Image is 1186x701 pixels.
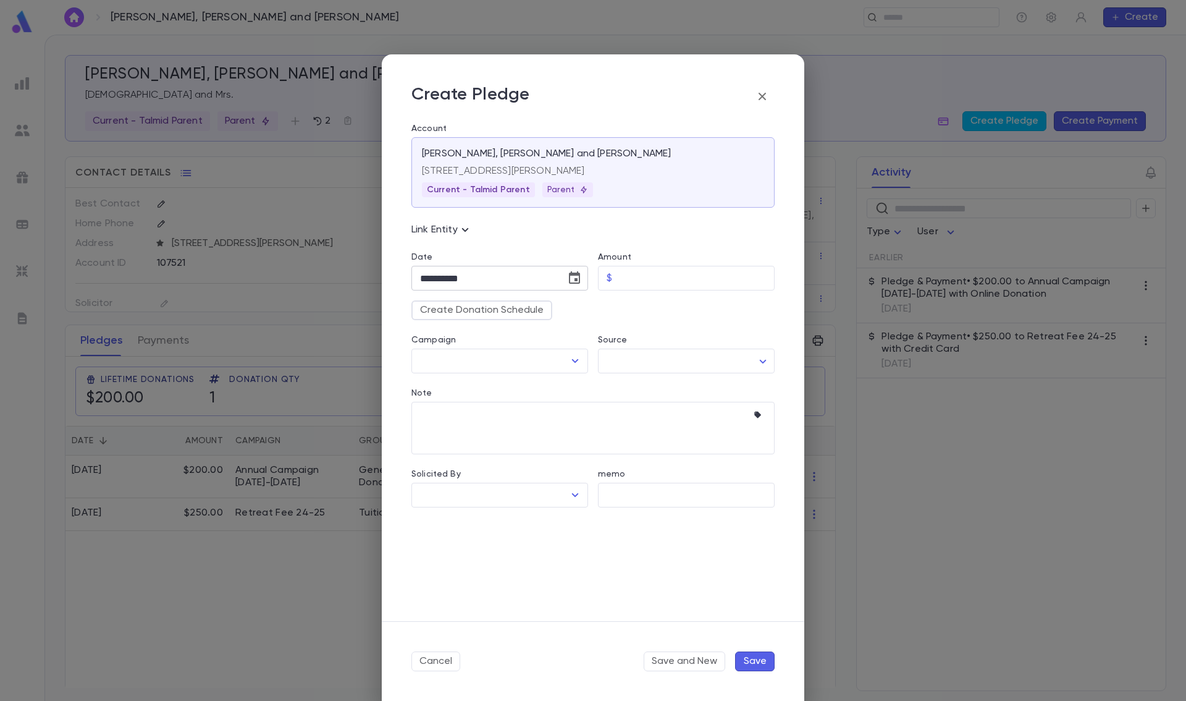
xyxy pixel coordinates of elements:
[598,469,626,479] label: memo
[411,223,473,237] p: Link Entity
[411,252,588,262] label: Date
[411,652,460,671] button: Cancel
[422,165,764,177] p: [STREET_ADDRESS][PERSON_NAME]
[735,652,775,671] button: Save
[411,124,775,134] label: Account
[598,335,627,345] label: Source
[566,352,584,370] button: Open
[547,185,589,195] p: Parent
[411,335,456,345] label: Campaign
[422,185,535,195] span: Current - Talmid Parent
[411,84,530,109] p: Create Pledge
[598,349,775,373] div: ​
[411,388,432,398] label: Note
[411,300,552,320] button: Create Donation Schedule
[422,148,671,160] p: [PERSON_NAME], [PERSON_NAME] and [PERSON_NAME]
[566,486,584,504] button: Open
[644,652,725,671] button: Save and New
[598,252,631,262] label: Amount
[542,182,594,197] div: Parent
[607,272,612,284] p: $
[411,469,461,479] label: Solicited By
[562,266,587,291] button: Choose date, selected date is Aug 19, 2025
